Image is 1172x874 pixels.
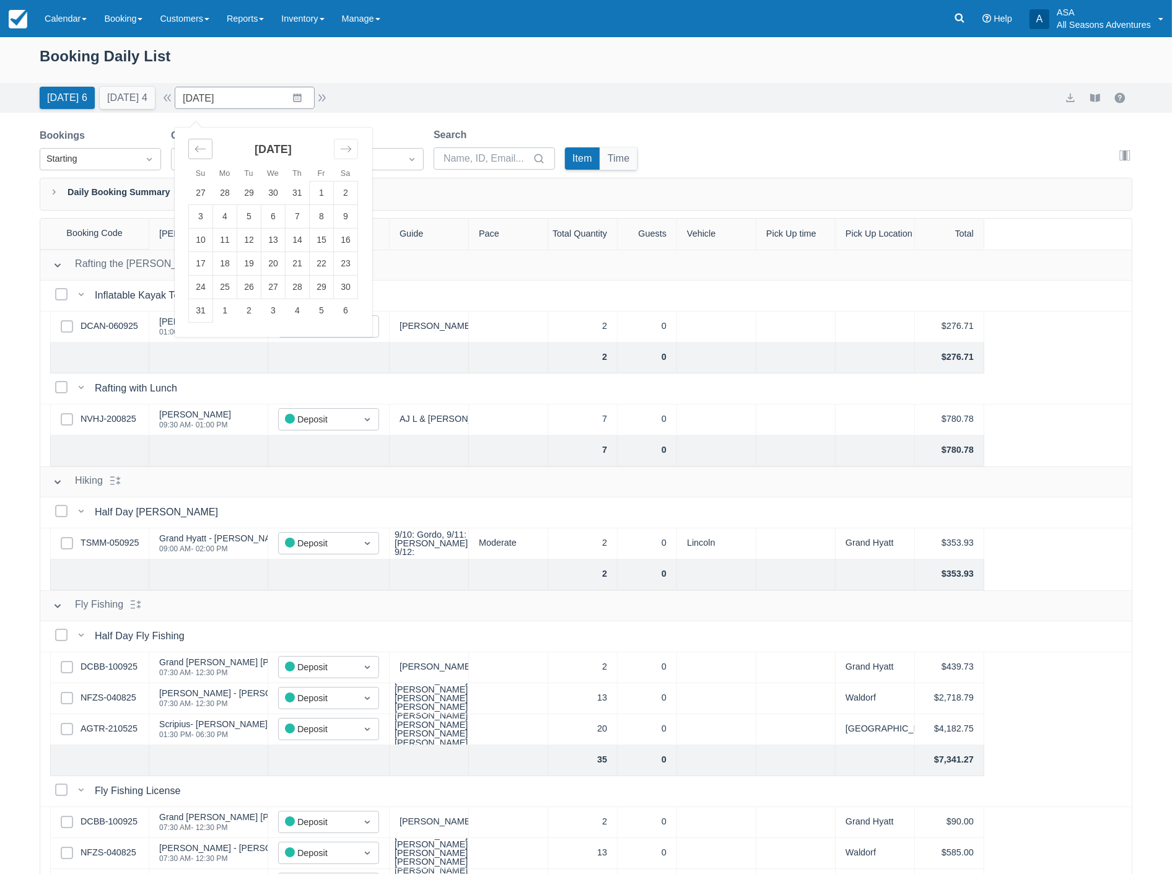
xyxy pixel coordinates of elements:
div: 07:30 AM - 12:30 PM [159,855,311,862]
div: [PERSON_NAME] [159,317,231,326]
div: $276.71 [915,312,984,343]
div: Grand Hyatt - [PERSON_NAME] [159,534,286,543]
div: [PERSON_NAME] [149,219,268,250]
td: Saturday, September 6, 2025 [334,299,358,323]
small: Mo [219,169,230,178]
div: 0 [618,683,677,714]
td: Friday, August 8, 2025 [310,205,334,229]
div: 07:30 AM - 12:30 PM [159,669,332,676]
div: $7,341.27 [915,745,984,776]
td: Tuesday, August 19, 2025 [237,252,261,276]
div: Booking Daily List [40,45,1132,81]
div: 2 [548,312,618,343]
div: Grand [PERSON_NAME] [PERSON_NAME] [159,813,332,821]
div: Waldorf [836,683,915,714]
div: 2 [548,343,618,374]
div: 20 [548,714,618,745]
td: Thursday, August 21, 2025 [286,252,310,276]
td: Monday, September 1, 2025 [213,299,237,323]
a: AGTR-210525 [81,722,138,736]
div: [PERSON_NAME] [159,410,231,419]
div: [PERSON_NAME], [PERSON_NAME], [PERSON_NAME], [PERSON_NAME] [395,711,470,747]
div: Fly Fishing License [95,784,185,798]
td: Thursday, August 14, 2025 [286,229,310,252]
td: Friday, August 29, 2025 [310,276,334,299]
div: Deposit [285,660,350,675]
a: DCBB-100925 [81,660,138,674]
div: 07:30 AM - 12:30 PM [159,824,332,831]
div: $780.78 [915,435,984,466]
div: 09:30 AM - 01:00 PM [159,421,231,429]
td: Tuesday, August 12, 2025 [237,229,261,252]
div: [PERSON_NAME] [390,652,469,683]
td: Sunday, August 24, 2025 [189,276,213,299]
td: Tuesday, August 5, 2025 [237,205,261,229]
a: TSMM-050925 [81,536,139,550]
div: A [1030,9,1049,29]
div: 9/10: Gordo, 9/11: [PERSON_NAME], 9/12: [395,530,470,557]
small: We [267,169,279,178]
div: Scripius- [PERSON_NAME] [159,720,268,728]
td: Saturday, August 2, 2025 [334,181,358,205]
td: Monday, August 11, 2025 [213,229,237,252]
td: Tuesday, September 2, 2025 [237,299,261,323]
input: Date [175,87,315,109]
div: AJ L & [PERSON_NAME] [390,404,469,435]
div: 35 [548,745,618,776]
strong: [DATE] [255,143,292,155]
div: 2 [548,652,618,683]
small: Su [196,169,205,178]
small: Sa [341,169,350,178]
div: [PERSON_NAME] [390,312,469,343]
td: Thursday, August 7, 2025 [286,205,310,229]
td: Sunday, August 31, 2025 [189,299,213,323]
div: Guide [390,219,469,250]
div: 2 [548,807,618,838]
div: [PERSON_NAME] [390,807,469,838]
span: Dropdown icon [406,153,418,165]
div: Total Quantity [548,219,618,250]
div: [PERSON_NAME] - [PERSON_NAME] [159,844,311,852]
td: Thursday, July 31, 2025 [286,181,310,205]
div: 7 [548,404,618,435]
td: Tuesday, August 26, 2025 [237,276,261,299]
span: Help [994,14,1012,24]
small: Tu [244,169,253,178]
div: 0 [618,528,677,559]
div: 0 [618,714,677,745]
div: Guests [618,219,677,250]
td: Monday, August 4, 2025 [213,205,237,229]
div: 01:30 PM - 06:30 PM [159,731,268,738]
span: Dropdown icon [361,723,374,735]
div: $353.93 [915,559,984,590]
div: Deposit [285,691,350,706]
a: DCAN-060925 [81,320,138,333]
div: Moderate [469,528,548,559]
div: Grand Hyatt [836,652,915,683]
span: Dropdown icon [361,692,374,704]
div: 0 [618,343,677,374]
div: 0 [618,435,677,466]
div: Deposit [285,846,350,860]
div: 0 [618,838,677,869]
div: Deposit [285,536,350,551]
div: Pace [469,219,548,250]
div: Move backward to switch to the previous month. [188,139,212,159]
div: $353.93 [915,528,984,559]
td: Sunday, August 3, 2025 [189,205,213,229]
div: Inflatable Kayak Tours [95,288,198,303]
div: $780.78 [915,404,984,435]
label: Search [434,128,471,142]
div: Deposit [285,722,350,736]
div: $585.00 [915,838,984,869]
button: Hiking [48,471,108,493]
button: Rafting the [PERSON_NAME] River [48,254,240,276]
div: Pick Up time [756,219,836,250]
img: checkfront-main-nav-mini-logo.png [9,10,27,28]
a: DCBB-100925 [81,815,138,829]
span: Dropdown icon [361,661,374,673]
div: $276.71 [915,343,984,374]
div: 2 [548,559,618,590]
div: 0 [618,652,677,683]
p: ASA [1057,6,1151,19]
